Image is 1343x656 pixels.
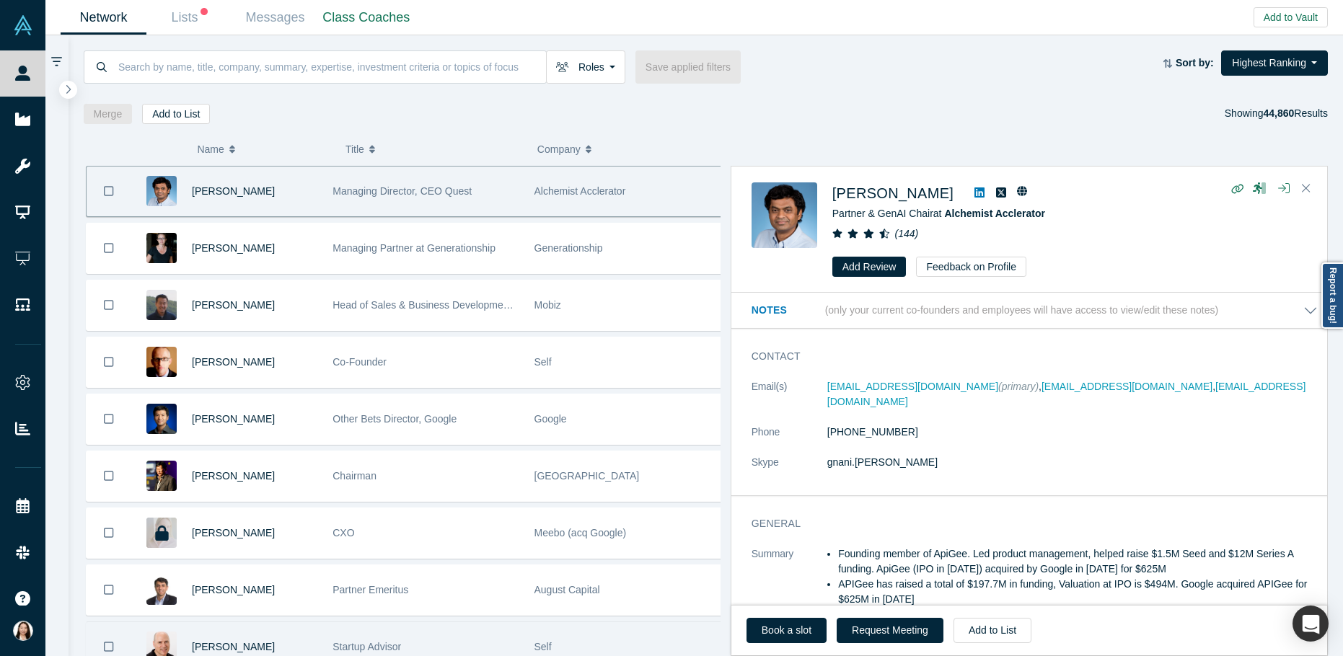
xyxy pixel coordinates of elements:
li: APIGee has raised a total of $197.7M in funding, Valuation at IPO is $494M. Google acquired APIGe... [838,577,1318,607]
span: August Capital [534,584,600,595]
a: Report a bug! [1321,262,1343,329]
span: Partner Emeritus [333,584,408,595]
span: Generationship [534,242,603,254]
button: Bookmark [87,223,131,273]
span: Other Bets Director, Google [333,413,457,425]
button: Title [345,134,522,164]
img: Timothy Chou's Profile Image [146,461,177,491]
button: Save applied filters [635,50,741,84]
button: Company [537,134,714,164]
button: Notes (only your current co-founders and employees will have access to view/edit these notes) [752,303,1318,318]
span: Meebo (acq Google) [534,527,627,538]
h3: Notes [752,303,822,318]
span: Mobiz [534,299,561,311]
a: [EMAIL_ADDRESS][DOMAIN_NAME] [827,381,998,392]
button: Bookmark [87,167,131,216]
div: Showing [1225,104,1328,124]
button: Bookmark [87,280,131,330]
img: Rachel Chalmers's Profile Image [146,233,177,263]
span: Chairman [333,470,377,482]
button: Bookmark [87,451,131,501]
button: Request Meeting [837,618,943,643]
span: Managing Partner at Generationship [333,242,496,254]
span: Managing Director, CEO Quest [333,185,472,197]
a: Network [61,1,146,35]
h3: Contact [752,349,1298,364]
span: Self [534,641,552,652]
span: CXO [333,527,354,538]
img: Robert Winder's Profile Image [146,347,177,377]
dd: gnani.[PERSON_NAME] [827,455,1318,470]
button: Highest Ranking [1221,50,1328,76]
span: Head of Sales & Business Development (interim) [333,299,551,311]
span: Google [534,413,567,425]
a: [PERSON_NAME] [192,185,275,197]
button: Roles [546,50,625,84]
a: [PERSON_NAME] [192,242,275,254]
li: Founding member of ApiGee. Led product management, helped raise $1.5M Seed and $12M Series A fund... [838,546,1318,577]
input: Search by name, title, company, summary, expertise, investment criteria or topics of focus [117,50,546,84]
i: ( 144 ) [895,228,919,239]
img: Gnani Palanikumar's Profile Image [146,176,177,206]
span: Title [345,134,364,164]
dd: , , [827,379,1318,409]
button: Merge [84,104,133,124]
img: Vivek Mehra's Profile Image [146,575,177,605]
a: Messages [232,1,318,35]
a: Alchemist Acclerator [944,208,1045,219]
a: [PERSON_NAME] [192,299,275,311]
dt: Phone [752,425,827,455]
a: Book a slot [747,618,827,643]
img: Ryoko Manabe's Account [13,621,33,641]
button: Name [197,134,330,164]
a: [PERSON_NAME] [192,527,275,538]
button: Add to List [954,618,1031,643]
p: (only your current co-founders and employees will have access to view/edit these notes) [825,304,1219,316]
span: Results [1263,107,1328,119]
img: Alchemist Vault Logo [13,15,33,35]
a: [PERSON_NAME] [832,185,954,201]
span: Partner & GenAI Chair at [832,208,1045,219]
img: Steven Kan's Profile Image [146,404,177,434]
a: [PERSON_NAME] [192,356,275,368]
a: [EMAIL_ADDRESS][DOMAIN_NAME] [1042,381,1212,392]
strong: 44,860 [1263,107,1294,119]
button: Bookmark [87,508,131,558]
button: Add to List [142,104,210,124]
button: Bookmark [87,565,131,615]
a: [PERSON_NAME] [192,584,275,595]
a: [PERSON_NAME] [192,470,275,482]
span: Startup Advisor [333,641,401,652]
span: Co-Founder [333,356,387,368]
span: Self [534,356,552,368]
button: Add to Vault [1254,7,1328,27]
button: Close [1295,177,1317,200]
img: Michael Chang's Profile Image [146,290,177,320]
img: Gnani Palanikumar's Profile Image [752,182,817,248]
span: Name [197,134,224,164]
a: [PERSON_NAME] [192,641,275,652]
strong: Sort by: [1176,57,1214,68]
button: Bookmark [87,394,131,444]
dt: Skype [752,455,827,485]
a: Class Coaches [318,1,415,35]
span: Company [537,134,581,164]
a: [PERSON_NAME] [192,413,275,425]
button: Bookmark [87,337,131,387]
span: (primary) [998,381,1039,392]
dt: Email(s) [752,379,827,425]
h3: General [752,516,1298,531]
span: [GEOGRAPHIC_DATA] [534,470,640,482]
a: [PHONE_NUMBER] [827,426,918,438]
